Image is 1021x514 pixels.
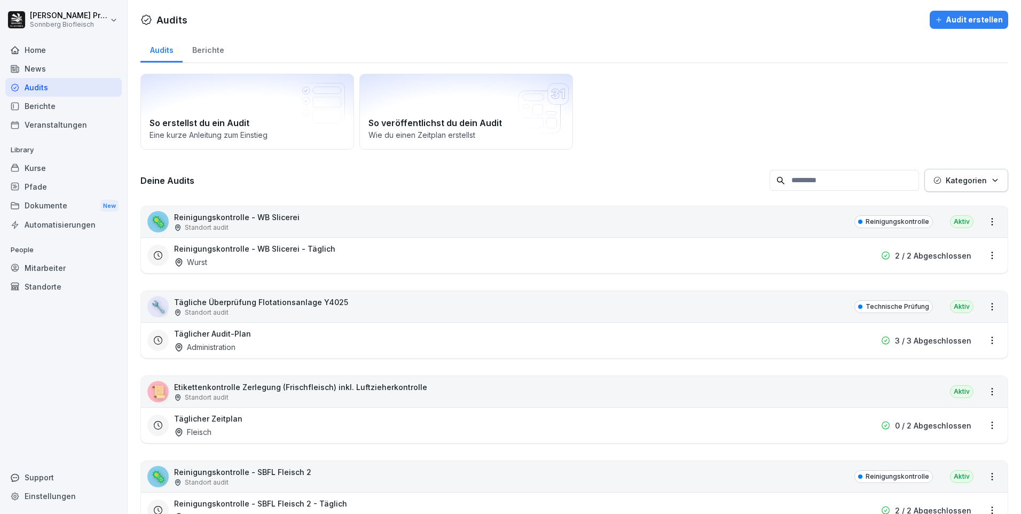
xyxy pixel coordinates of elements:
p: Reinigungskontrolle [866,472,929,481]
a: Pfade [5,177,122,196]
p: 2 / 2 Abgeschlossen [895,250,971,261]
p: 0 / 2 Abgeschlossen [895,420,971,431]
div: Aktiv [950,385,973,398]
a: Audits [5,78,122,97]
p: Etikettenkontrolle Zerlegung (Frischfleisch) inkl. Luftzieherkontrolle [174,381,427,393]
p: Reinigungskontrolle - WB Slicerei [174,212,300,223]
h1: Audits [156,13,187,27]
p: Reinigungskontrolle - SBFL Fleisch 2 [174,466,311,478]
a: Veranstaltungen [5,115,122,134]
p: Standort audit [185,223,229,232]
div: Aktiv [950,470,973,483]
div: New [100,200,119,212]
a: News [5,59,122,78]
p: Kategorien [946,175,987,186]
h3: Reinigungskontrolle - WB Slicerei - Täglich [174,243,335,254]
p: Reinigungskontrolle [866,217,929,227]
p: [PERSON_NAME] Preßlauer [30,11,108,20]
p: Sonnberg Biofleisch [30,21,108,28]
div: 🔧 [147,296,169,317]
a: Berichte [5,97,122,115]
p: Tägliche Überprüfung Flotationsanlage Y4025 [174,297,348,308]
div: Wurst [174,256,207,268]
a: Automatisierungen [5,215,122,234]
p: Standort audit [185,393,229,402]
a: Audits [140,35,183,63]
h3: Täglicher Zeitplan [174,413,242,424]
div: Aktiv [950,300,973,313]
p: Standort audit [185,308,229,317]
p: Wie du einen Zeitplan erstellst [368,129,564,141]
a: Home [5,41,122,59]
div: Support [5,468,122,487]
h3: Täglicher Audit-Plan [174,328,251,339]
p: Technische Prüfung [866,302,929,311]
a: Standorte [5,277,122,296]
div: Audit erstellen [935,14,1003,26]
div: Fleisch [174,426,211,438]
a: Berichte [183,35,233,63]
h3: Deine Audits [140,175,764,186]
button: Audit erstellen [930,11,1008,29]
a: So erstellst du ein AuditEine kurze Anleitung zum Einstieg [140,74,354,150]
p: Standort audit [185,478,229,487]
p: People [5,242,122,259]
h3: Reinigungskontrolle - SBFL Fleisch 2 - Täglich [174,498,347,509]
a: Mitarbeiter [5,259,122,277]
button: Kategorien [924,169,1008,192]
p: Eine kurze Anleitung zum Einstieg [150,129,345,141]
div: Dokumente [5,196,122,216]
div: 📜 [147,381,169,402]
div: Aktiv [950,215,973,228]
a: So veröffentlichst du dein AuditWie du einen Zeitplan erstellst [359,74,573,150]
h2: So veröffentlichst du dein Audit [368,116,564,129]
a: Einstellungen [5,487,122,505]
a: DokumenteNew [5,196,122,216]
p: 3 / 3 Abgeschlossen [895,335,971,346]
div: Administration [174,341,235,353]
div: 🦠 [147,466,169,487]
h2: So erstellst du ein Audit [150,116,345,129]
p: Library [5,142,122,159]
div: 🦠 [147,211,169,232]
a: Kurse [5,159,122,177]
